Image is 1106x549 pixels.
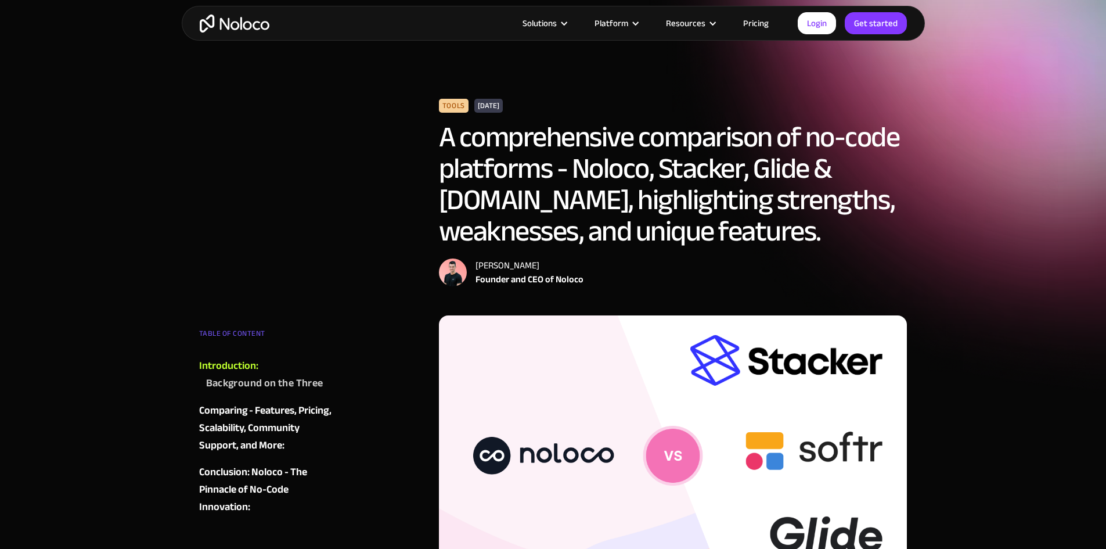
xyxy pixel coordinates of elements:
div: [DATE] [474,99,503,113]
a: Pricing [729,16,783,31]
div: Resources [651,16,729,31]
div: Introduction: [199,357,258,375]
a: Get started [845,12,907,34]
div: Solutions [508,16,580,31]
div: TABLE OF CONTENT [199,325,340,348]
a: home [200,15,269,33]
div: Solutions [523,16,557,31]
a: Background on the Three Platforms: [206,375,340,410]
h1: A comprehensive comparison of no-code platforms - Noloco, Stacker, Glide & [DOMAIN_NAME], highlig... [439,121,907,247]
a: Introduction: [199,357,340,375]
div: [PERSON_NAME] [475,259,583,272]
div: Platform [595,16,628,31]
div: Tools [439,99,469,113]
a: Login [798,12,836,34]
a: Comparing - Features, Pricing, Scalability, Community Support, and More: [199,402,340,454]
a: Conclusion: Noloco - The Pinnacle of No-Code Innovation: [199,464,340,516]
div: Founder and CEO of Noloco [475,272,583,286]
div: Platform [580,16,651,31]
div: Resources [666,16,705,31]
